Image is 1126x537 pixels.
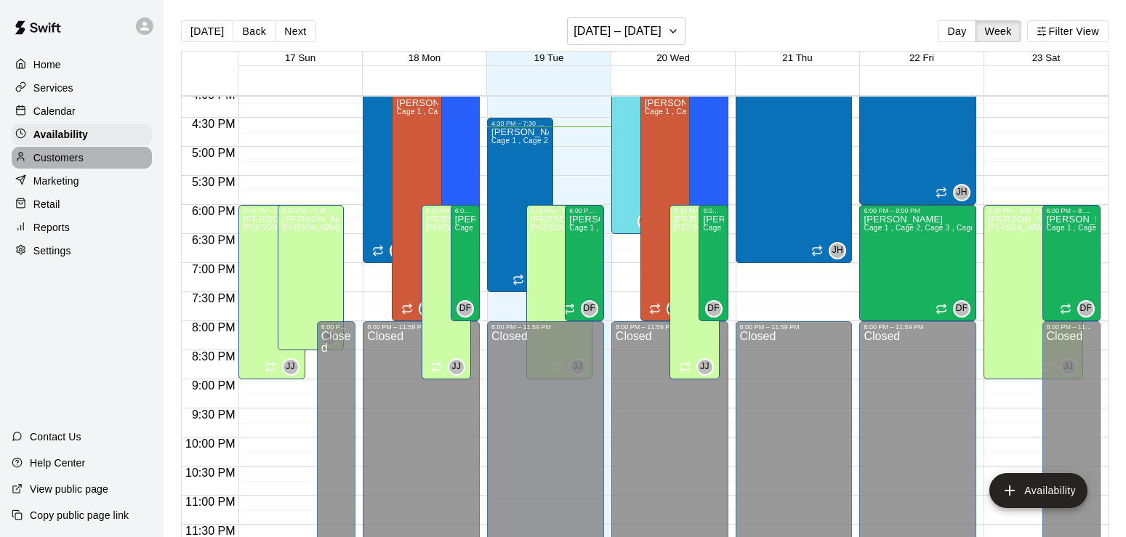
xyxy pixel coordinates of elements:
div: 3:30 PM – 6:00 PM: Available [859,60,976,205]
button: [DATE] – [DATE] [567,17,685,45]
span: [PERSON_NAME] - Agility [282,224,373,232]
span: [PERSON_NAME] - Agility [531,224,622,232]
a: Marketing [12,170,152,192]
p: Calendar [33,104,76,118]
span: 6:30 PM [188,234,239,246]
span: Recurring availability [936,303,947,315]
button: add [989,473,1087,508]
a: Settings [12,240,152,262]
span: [PERSON_NAME] - Agility [674,224,765,232]
span: DF [707,302,720,316]
div: 6:00 PM – 8:00 PM [569,207,600,214]
div: 6:00 PM – 9:00 PM [674,207,715,214]
span: Recurring availability [649,303,661,315]
div: 6:00 PM – 8:00 PM: Available [699,205,728,321]
div: 6:00 PM – 9:00 PM: Available [526,205,592,379]
p: Reports [33,220,70,235]
div: Dalton Pyzer [419,300,436,318]
div: Jeremy Hazelbaker [953,184,970,201]
p: Contact Us [30,429,81,444]
img: Juli King [639,214,654,229]
span: Cage 1 , Cage 2, Cage 3 , Cage 4 , Major League- Cage 5 FungoMan [703,224,944,232]
span: DF [583,302,595,316]
a: Retail [12,193,152,215]
button: Day [938,20,976,42]
p: View public page [30,482,108,496]
span: 7:30 PM [188,292,239,304]
div: David Flores [1077,300,1095,318]
div: 6:00 PM – 8:00 PM [455,207,475,214]
span: 5:00 PM [188,147,239,159]
div: 6:00 PM – 8:00 PM: Available [859,205,976,321]
span: 10:30 PM [182,467,238,479]
span: [PERSON_NAME] - Agility [426,224,517,232]
p: Customers [33,150,84,165]
p: Retail [33,197,60,211]
div: 6:00 PM – 9:00 PM: Available [669,205,719,379]
p: Help Center [30,456,85,470]
div: 4:00 PM – 8:00 PM: Available [392,89,441,321]
span: Recurring availability [401,303,413,315]
span: Recurring availability [563,303,575,315]
button: Next [275,20,315,42]
a: Home [12,54,152,76]
div: David Flores [705,300,723,318]
span: JJ [700,360,709,374]
span: Recurring availability [811,245,823,257]
button: Back [233,20,276,42]
button: 21 Thu [782,52,812,63]
span: Recurring availability [512,274,524,286]
span: Cage 1 , Cage 2, Cage 3 , Cage 4 , Major League- Cage 5 FungoMan [491,137,732,145]
button: 22 Fri [909,52,934,63]
div: 8:00 PM – 11:59 PM [321,323,352,331]
h6: [DATE] – [DATE] [574,21,661,41]
div: David Flores [457,300,474,318]
span: 5:30 PM [188,176,239,188]
span: 9:00 PM [188,379,239,392]
div: 6:00 PM – 9:00 PM [988,207,1079,214]
span: Cage 1 , Cage 2, Cage 3 , Cage 4 , Major League- Cage 5 FungoMan [569,224,810,232]
a: Calendar [12,100,152,122]
span: Recurring availability [265,361,276,373]
span: 17 Sun [285,52,315,63]
span: JH [832,243,843,258]
div: 3:30 PM – 6:30 PM: Available [611,60,661,234]
div: Jeremy Hazelbaker [390,242,407,259]
span: Cage 1 , Cage 2, Cage 3 , Cage 4 , Major League- Cage 5 FungoMan [864,224,1104,232]
span: [PERSON_NAME] - Agility [988,224,1079,232]
div: 3:00 PM – 7:30 PM: Available [669,31,728,292]
a: Customers [12,147,152,169]
div: David Flores [953,300,970,318]
span: 8:00 PM [188,321,239,334]
div: Dalton Pyzer [667,300,684,318]
div: 8:00 PM – 11:59 PM [864,323,972,331]
a: Availability [12,124,152,145]
span: DF [459,302,472,316]
div: 8:00 PM – 11:59 PM [491,323,600,331]
a: Reports [12,217,152,238]
div: 3:30 PM – 7:00 PM: Available [736,60,853,263]
button: [DATE] [181,20,233,42]
span: JJ [452,360,462,374]
div: Juli King [638,213,655,230]
img: Dalton Pyzer [668,302,683,316]
div: 6:00 PM – 9:00 PM: Available [238,205,305,379]
div: 6:00 PM – 8:00 PM: Available [1042,205,1101,321]
span: Recurring availability [936,187,947,198]
span: Cage 1 , Cage 2, Cage 3 , Cage 4 [396,108,514,116]
button: Filter View [1027,20,1109,42]
img: Dalton Pyzer [420,302,435,316]
span: Recurring availability [372,245,384,257]
div: 6:00 PM – 9:00 PM [243,207,300,214]
a: Services [12,77,152,99]
button: 20 Wed [656,52,690,63]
